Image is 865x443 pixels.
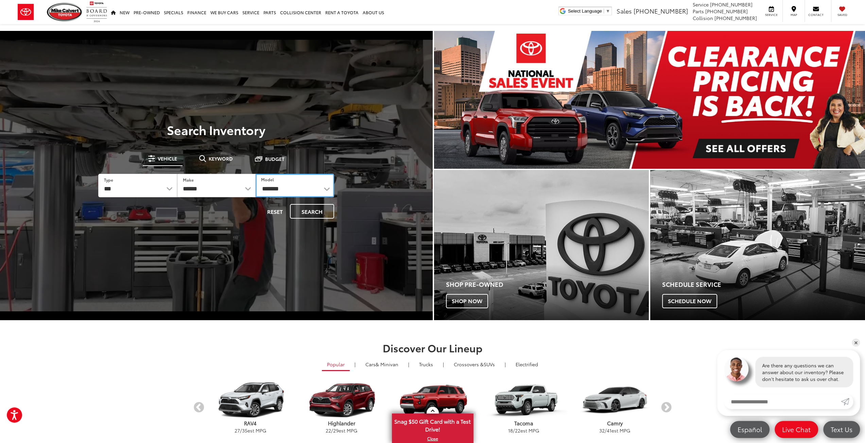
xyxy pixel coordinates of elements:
[414,358,438,370] a: Trucks
[730,421,769,438] a: Español
[710,1,752,8] span: [PHONE_NUMBER]
[650,170,865,320] div: Toyota
[434,170,649,320] a: Shop Pre-Owned Shop Now
[755,357,853,387] div: Are there any questions we can answer about our inventory? Please don't hesitate to ask us over c...
[606,8,610,14] span: ▼
[823,421,860,438] a: Text Us
[454,361,484,368] span: Crossovers &
[503,361,507,368] li: |
[434,170,649,320] div: Toyota
[387,420,478,427] p: 4Runner
[478,427,569,434] p: / est MPG
[47,3,83,21] img: Mike Calvert Toyota
[571,382,658,419] img: Toyota Camry
[261,204,289,219] button: Reset
[205,427,296,434] p: / est MPG
[569,420,660,427] p: Camry
[599,427,605,434] span: 32
[693,1,709,8] span: Service
[242,427,247,434] span: 35
[441,361,446,368] li: |
[389,382,476,419] img: Toyota 4Runner
[827,425,856,433] span: Text Us
[693,15,713,21] span: Collision
[779,425,814,433] span: Live Chat
[478,420,569,427] p: Tacoma
[104,177,113,183] label: Type
[480,382,567,419] img: Toyota Tacoma
[193,376,672,439] aside: carousel
[617,6,632,15] span: Sales
[207,382,294,419] img: Toyota RAV4
[353,361,357,368] li: |
[387,427,478,433] p: / est MPG
[360,358,403,370] a: Cars
[393,414,473,435] span: Snag $50 Gift Card with a Test Drive!
[650,170,865,320] a: Schedule Service Schedule Now
[158,156,177,161] span: Vehicle
[835,13,850,17] span: Saved
[235,427,240,434] span: 27
[764,13,779,17] span: Service
[446,281,649,288] h4: Shop Pre-Owned
[607,427,611,434] span: 41
[662,294,717,308] span: Schedule Now
[724,357,748,381] img: Agent profile photo
[775,421,818,438] a: Live Chat
[724,394,841,409] input: Enter your message
[326,427,331,434] span: 22
[205,420,296,427] p: RAV4
[515,427,520,434] span: 22
[265,156,284,161] span: Budget
[634,6,688,15] span: [PHONE_NUMBER]
[406,361,411,368] li: |
[296,420,387,427] p: Highlander
[808,13,824,17] span: Contact
[376,361,398,368] span: & Minivan
[568,8,610,14] a: Select Language​
[511,358,543,370] a: Electrified
[209,156,233,161] span: Keyword
[841,394,853,409] a: Submit
[446,294,488,308] span: Shop Now
[705,8,748,15] span: [PHONE_NUMBER]
[183,177,194,183] label: Make
[604,8,604,14] span: ​
[298,382,385,419] img: Toyota Highlander
[508,427,513,434] span: 18
[290,204,334,219] button: Search
[296,427,387,434] p: / est MPG
[333,427,339,434] span: 29
[261,177,274,182] label: Model
[568,8,602,14] span: Select Language
[193,342,672,353] h2: Discover Our Lineup
[714,15,757,21] span: [PHONE_NUMBER]
[449,358,500,370] a: SUVs
[693,8,704,15] span: Parts
[322,358,350,371] a: Popular
[193,402,205,413] button: Previous
[786,13,801,17] span: Map
[734,425,765,433] span: Español
[569,427,660,434] p: / est MPG
[662,281,865,288] h4: Schedule Service
[660,402,672,413] button: Next
[29,123,404,136] h3: Search Inventory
